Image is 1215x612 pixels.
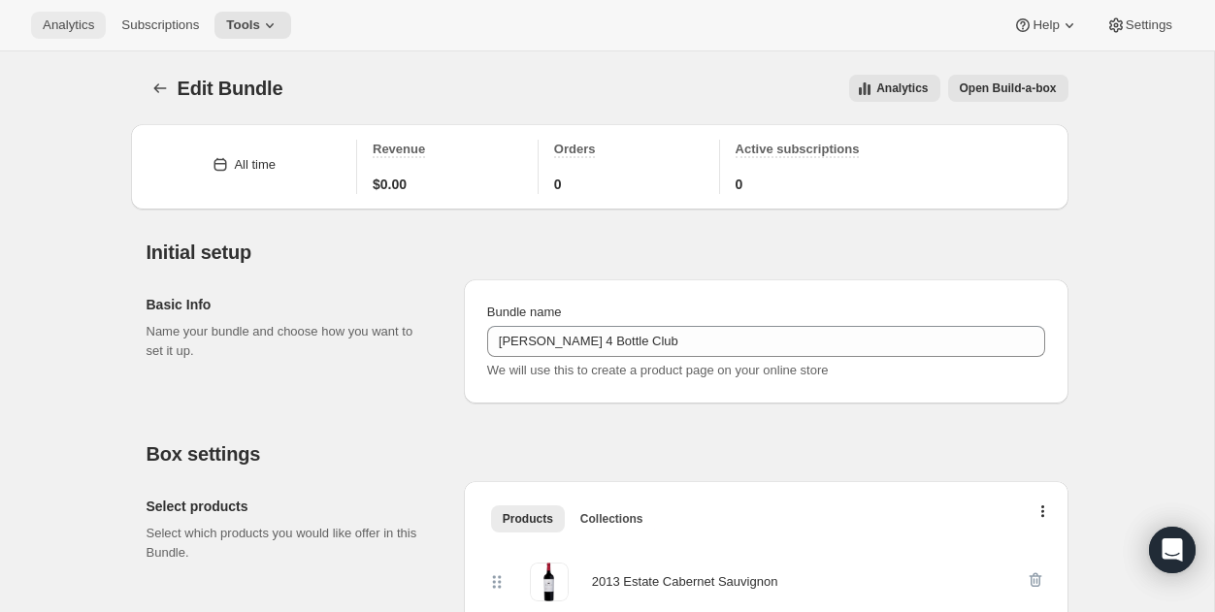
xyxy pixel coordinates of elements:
[487,326,1045,357] input: ie. Smoothie box
[1033,17,1059,33] span: Help
[43,17,94,33] span: Analytics
[147,442,1068,466] h2: Box settings
[736,175,743,194] span: 0
[234,155,276,175] div: All time
[580,511,643,527] span: Collections
[487,305,562,319] span: Bundle name
[214,12,291,39] button: Tools
[849,75,939,102] button: View all analytics related to this specific bundles, within certain timeframes
[1002,12,1090,39] button: Help
[592,572,778,592] div: 2013 Estate Cabernet Sauvignon
[373,142,425,156] span: Revenue
[147,295,433,314] h2: Basic Info
[487,363,829,377] span: We will use this to create a product page on your online store
[147,322,433,361] p: Name your bundle and choose how you want to set it up.
[31,12,106,39] button: Analytics
[948,75,1068,102] button: View links to open the build-a-box on the online store
[147,524,433,563] p: Select which products you would like offer in this Bundle.
[147,241,1068,264] h2: Initial setup
[110,12,211,39] button: Subscriptions
[1126,17,1172,33] span: Settings
[147,75,174,102] button: Bundles
[373,175,407,194] span: $0.00
[147,497,433,516] h2: Select products
[554,175,562,194] span: 0
[736,142,860,156] span: Active subscriptions
[226,17,260,33] span: Tools
[876,81,928,96] span: Analytics
[121,17,199,33] span: Subscriptions
[554,142,596,156] span: Orders
[1095,12,1184,39] button: Settings
[1149,527,1196,573] div: Open Intercom Messenger
[503,511,553,527] span: Products
[960,81,1057,96] span: Open Build-a-box
[178,78,283,99] span: Edit Bundle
